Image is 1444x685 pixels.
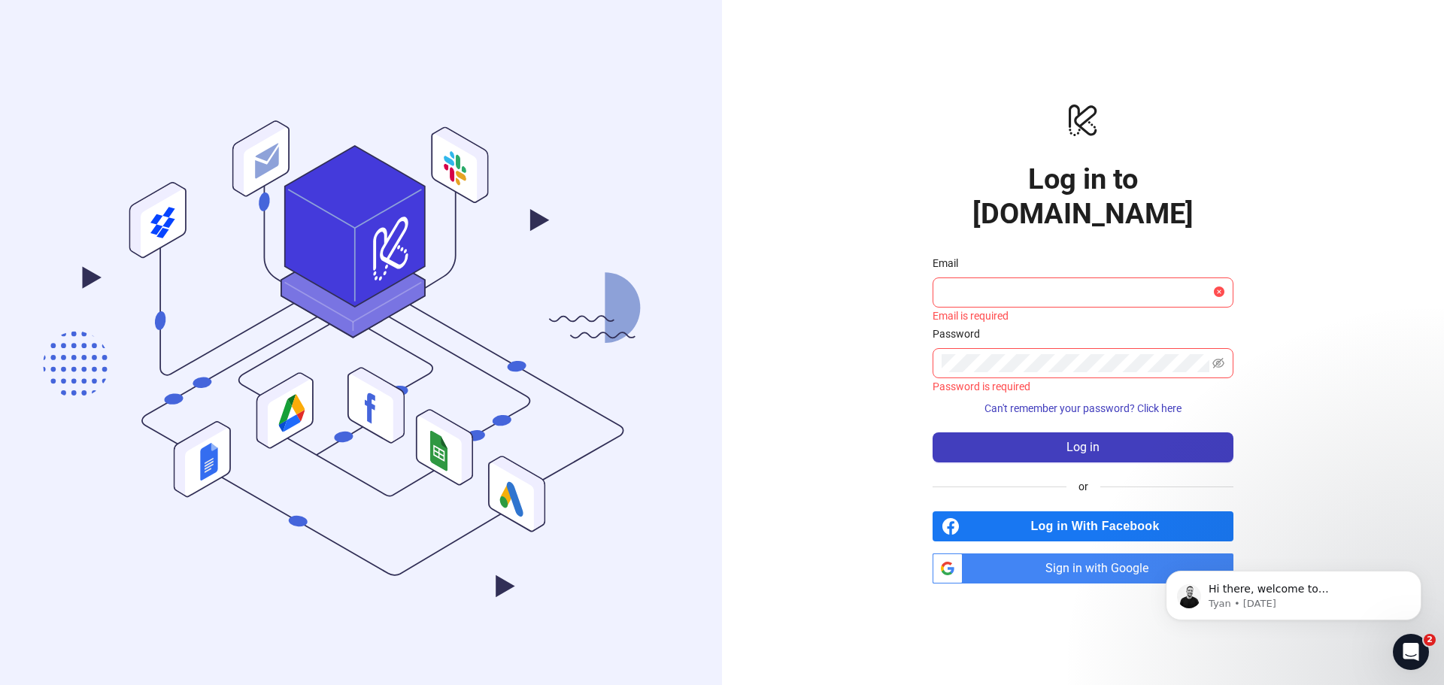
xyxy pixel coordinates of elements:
[969,553,1233,583] span: Sign in with Google
[933,432,1233,462] button: Log in
[933,553,1233,583] a: Sign in with Google
[1212,357,1224,369] span: eye-invisible
[933,402,1233,414] a: Can't remember your password? Click here
[933,308,1233,324] div: Email is required
[933,396,1233,420] button: Can't remember your password? Click here
[933,378,1233,395] div: Password is required
[933,255,968,271] label: Email
[942,283,1211,302] input: Email
[933,326,990,342] label: Password
[1066,441,1100,454] span: Log in
[1143,539,1444,644] iframe: Intercom notifications message
[966,511,1233,541] span: Log in With Facebook
[933,511,1233,541] a: Log in With Facebook
[65,44,259,145] span: Hi there, welcome to [DOMAIN_NAME]. I'll reach out via e-mail separately, but just wanted you to ...
[984,402,1182,414] span: Can't remember your password? Click here
[65,58,259,71] p: Message from Tyan, sent 3d ago
[942,354,1209,372] input: Password
[1066,478,1100,495] span: or
[1424,634,1436,646] span: 2
[1393,634,1429,670] iframe: Intercom live chat
[933,162,1233,231] h1: Log in to [DOMAIN_NAME]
